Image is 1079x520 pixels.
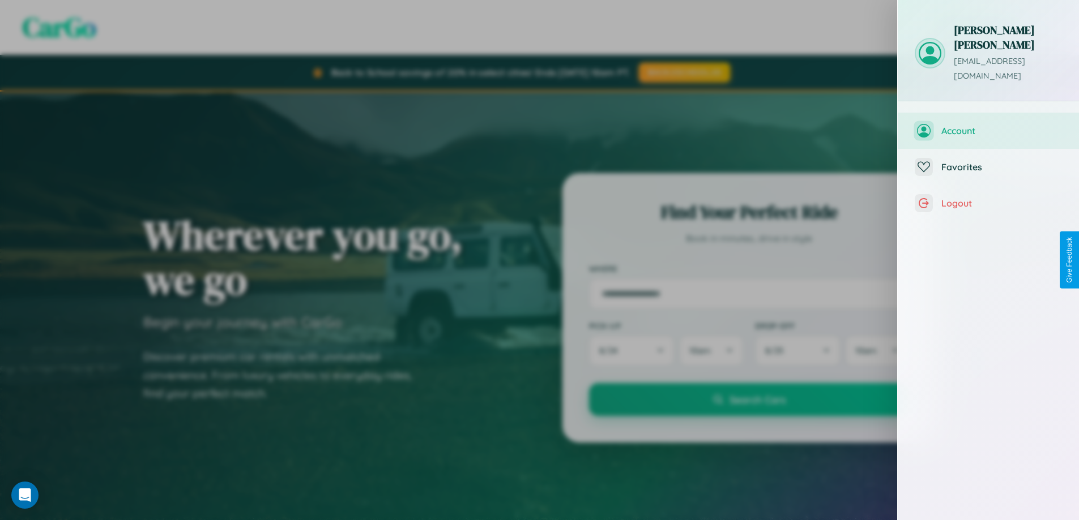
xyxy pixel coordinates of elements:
button: Favorites [898,149,1079,185]
span: Logout [941,197,1062,209]
span: Favorites [941,161,1062,173]
button: Logout [898,185,1079,221]
button: Account [898,113,1079,149]
p: [EMAIL_ADDRESS][DOMAIN_NAME] [954,54,1062,84]
div: Give Feedback [1065,237,1073,283]
h3: [PERSON_NAME] [PERSON_NAME] [954,23,1062,52]
span: Account [941,125,1062,136]
div: Open Intercom Messenger [11,482,39,509]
